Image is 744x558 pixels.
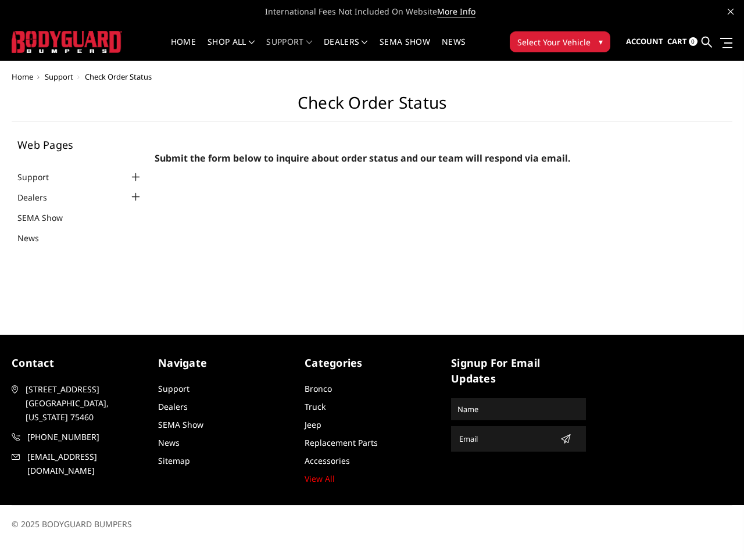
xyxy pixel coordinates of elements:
[17,139,143,150] h5: Web Pages
[26,382,144,424] span: [STREET_ADDRESS] [GEOGRAPHIC_DATA], [US_STATE] 75460
[626,36,663,46] span: Account
[12,450,146,478] a: [EMAIL_ADDRESS][DOMAIN_NAME]
[12,430,146,444] a: [PHONE_NUMBER]
[17,191,62,203] a: Dealers
[12,518,132,530] span: © 2025 BODYGUARD BUMPERS
[12,31,122,52] img: BODYGUARD BUMPERS
[266,38,312,60] a: Support
[305,401,325,412] a: Truck
[305,473,335,484] a: View All
[27,450,146,478] span: [EMAIL_ADDRESS][DOMAIN_NAME]
[158,355,293,371] h5: Navigate
[158,419,203,430] a: SEMA Show
[208,38,255,60] a: shop all
[85,71,152,82] span: Check Order Status
[171,38,196,60] a: Home
[27,430,146,444] span: [PHONE_NUMBER]
[599,35,603,48] span: ▾
[17,232,53,244] a: News
[17,171,63,183] a: Support
[305,419,321,430] a: Jeep
[453,400,584,419] input: Name
[517,36,591,48] span: Select Your Vehicle
[158,401,188,412] a: Dealers
[667,26,697,58] a: Cart 0
[667,36,687,46] span: Cart
[305,437,378,448] a: Replacement Parts
[17,212,77,224] a: SEMA Show
[437,6,475,17] a: More Info
[12,355,146,371] h5: contact
[510,31,610,52] button: Select Your Vehicle
[155,152,571,164] span: Submit the form below to inquire about order status and our team will respond via email.
[305,383,332,394] a: Bronco
[626,26,663,58] a: Account
[45,71,73,82] a: Support
[305,455,350,466] a: Accessories
[12,93,732,122] h1: Check Order Status
[305,355,439,371] h5: Categories
[12,71,33,82] a: Home
[442,38,466,60] a: News
[158,455,190,466] a: Sitemap
[158,383,189,394] a: Support
[324,38,368,60] a: Dealers
[455,430,556,448] input: Email
[451,355,586,387] h5: signup for email updates
[380,38,430,60] a: SEMA Show
[689,37,697,46] span: 0
[158,437,180,448] a: News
